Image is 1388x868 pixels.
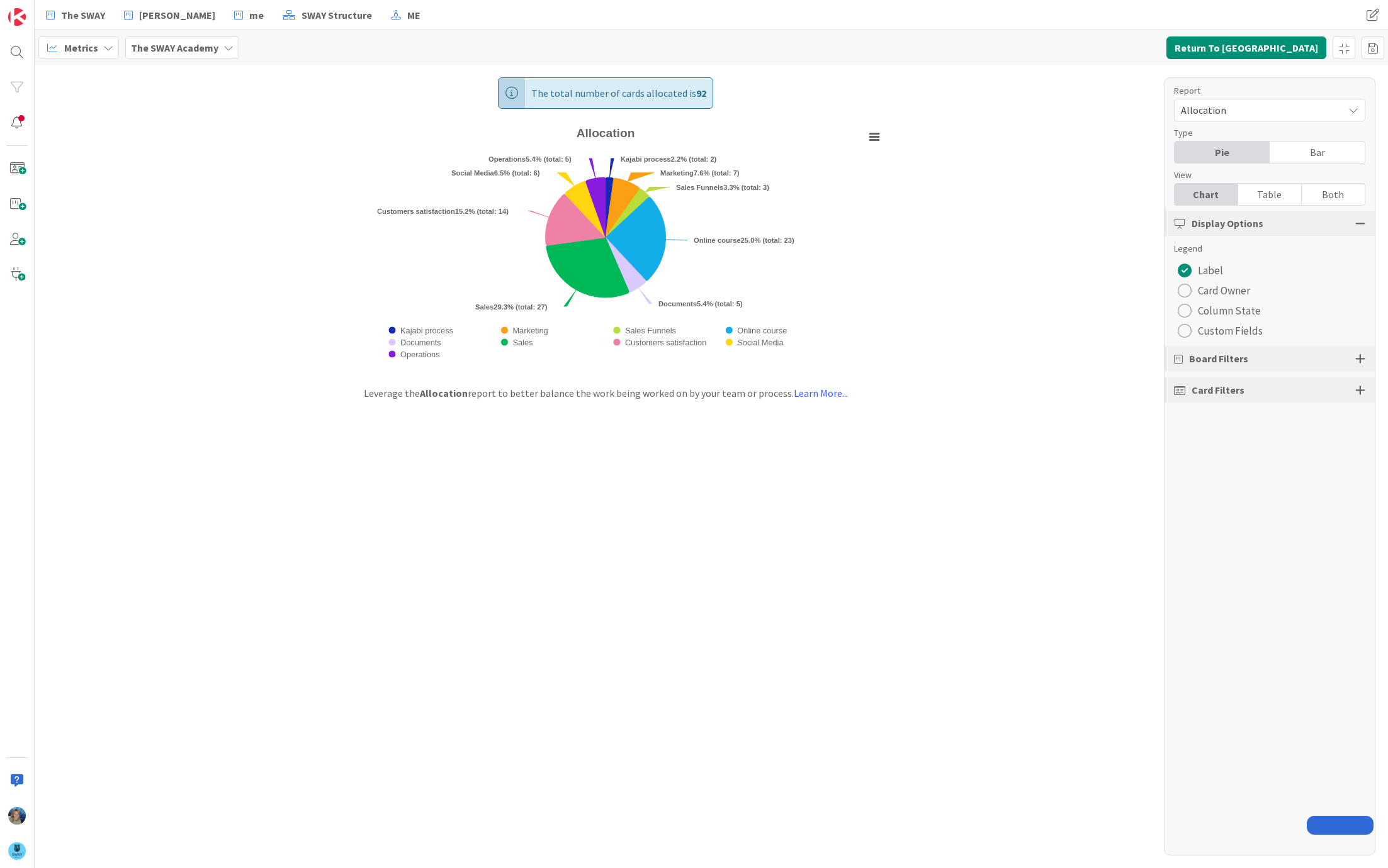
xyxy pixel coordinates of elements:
[475,303,548,311] text: 29.3% (total: 27)
[61,8,105,23] span: The SWAY
[400,338,441,347] text: Documents
[139,8,215,23] span: [PERSON_NAME]
[322,121,889,373] svg: Allocation
[488,155,572,163] text: 5.4% (total: 5)
[38,4,113,26] a: The SWAY
[512,326,548,335] text: Marketing
[676,184,769,191] text: 3.3% (total: 3)
[451,169,540,177] text: 6.5% (total: 6)
[694,236,794,244] text: 25.0% (total: 23)
[676,184,723,191] tspan: Sales Funnels
[383,4,428,26] a: ME
[1166,36,1326,59] button: Return To [GEOGRAPHIC_DATA]
[1192,382,1244,398] span: Card Filters
[694,236,741,244] tspan: Online course
[1189,351,1248,366] span: Board Filters
[475,303,494,311] tspan: Sales
[1174,84,1353,97] div: Report
[302,8,372,23] span: SWAY Structure
[1174,260,1227,281] button: Label
[339,386,873,401] div: Leverage the report to better balance the work being worked on by your team or process.
[621,155,671,163] tspan: Kajabi process
[407,8,420,23] span: ME
[1198,281,1250,300] span: Card Owner
[1174,242,1365,255] div: Legend
[625,338,706,347] text: Customers satisfaction
[1270,142,1365,163] div: Bar
[512,338,533,347] text: Sales
[1174,281,1254,301] button: Card Owner
[1181,101,1337,119] span: Allocation
[737,326,787,335] text: Online course
[1198,261,1223,280] span: Label
[660,169,740,177] text: 7.6% (total: 7)
[1174,321,1267,341] button: Custom Fields
[625,326,676,335] text: Sales Funnels
[1175,184,1238,205] div: Chart
[660,169,694,177] tspan: Marketing
[1302,184,1365,205] div: Both
[794,387,848,399] a: Learn More...
[658,300,697,308] tspan: Documents
[8,842,26,860] img: avatar
[1238,184,1302,205] div: Table
[531,78,706,108] span: The total number of cards allocated is
[377,208,509,215] text: 15.2% (total: 14)
[420,387,468,399] b: Allocation
[737,338,784,347] text: Social Media
[1174,169,1353,182] div: View
[400,326,453,335] text: Kajabi process
[131,42,218,54] b: The SWAY Academy
[577,126,635,140] text: Allocation
[658,300,743,308] text: 5.4% (total: 5)
[400,350,440,359] text: Operations
[116,4,223,26] a: [PERSON_NAME]
[488,155,526,163] tspan: Operations
[1198,301,1261,320] span: Column State
[1175,142,1270,163] div: Pie
[1174,126,1353,140] div: Type
[621,155,717,163] text: 2.2% (total: 2)
[1198,321,1263,340] span: Custom Fields
[275,4,380,26] a: SWAY Structure
[377,208,455,215] tspan: Customers satisfaction
[64,40,98,55] span: Metrics
[1192,216,1263,231] span: Display Options
[451,169,495,177] tspan: Social Media
[249,8,264,23] span: me
[1174,301,1265,321] button: Column State
[8,807,26,825] img: MA
[8,8,26,26] img: Visit kanbanzone.com
[227,4,271,26] a: me
[696,87,706,99] b: 92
